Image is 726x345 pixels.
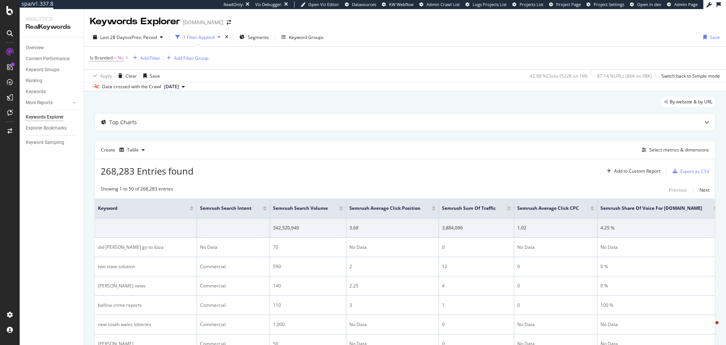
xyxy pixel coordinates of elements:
[140,55,160,61] div: Add Filter
[26,99,53,107] div: More Reports
[349,263,436,270] div: 2
[637,2,661,7] span: Open in dev
[442,225,511,231] div: 3,884,096
[248,34,269,41] span: Segments
[442,283,511,289] div: 4
[473,2,507,7] span: Logs Projects List
[517,205,579,212] span: Semrush Average Click CPC
[649,147,709,153] div: Select metrics & dimensions
[98,263,194,270] div: two state solution
[586,2,624,8] a: Project Settings
[419,2,460,8] a: Admin Crawl List
[200,283,267,289] div: Commercial
[349,283,436,289] div: 2.25
[98,244,194,251] div: did [PERSON_NAME] go to ibiza
[465,2,507,8] a: Logs Projects List
[200,263,267,270] div: Commercial
[183,34,214,41] div: 1 Filter Applied
[26,88,46,96] div: Keywords
[658,70,720,82] button: Switch back to Simple mode
[26,99,71,107] a: More Reports
[100,73,112,79] div: Apply
[600,283,717,289] div: 0 %
[90,70,112,82] button: Apply
[26,44,78,52] a: Overview
[442,205,496,212] span: Semrush Sum of Traffic
[236,31,272,43] button: Segments
[517,244,594,251] div: No Data
[345,2,376,8] a: Datasources
[517,263,594,270] div: 0
[289,34,324,41] div: Keyword Groups
[604,165,660,177] button: Add to Custom Report
[382,2,414,8] a: KW Webflow
[101,144,148,156] div: Create
[26,124,78,132] a: Explorer Bookmarks
[512,2,543,8] a: Projects List
[389,2,414,7] span: KW Webflow
[556,2,581,7] span: Project Page
[639,145,709,155] button: Select metrics & dimensions
[661,73,720,79] div: Switch back to Simple mode
[26,77,42,85] div: Ranking
[630,2,661,8] a: Open in dev
[26,77,78,85] a: Ranking
[90,55,113,61] span: Is Branded
[549,2,581,8] a: Project Page
[102,83,161,90] div: Data crossed with the Crawl
[174,55,208,61] div: Add Filter Group
[26,66,78,74] a: Keyword Groups
[273,225,343,231] div: 342,520,940
[700,31,720,43] button: Save
[442,263,511,270] div: 12
[600,263,717,270] div: 0 %
[26,23,78,31] div: RealKeywords
[164,53,208,62] button: Add Filter Group
[517,283,594,289] div: 0
[349,205,420,212] span: Semrush Average Click Position
[661,97,715,107] div: legacy label
[600,302,717,309] div: 100 %
[308,2,339,7] span: Open Viz Editor
[594,2,624,7] span: Project Settings
[98,302,194,309] div: ballina crime reports
[26,113,64,121] div: Keywords Explorer
[427,2,460,7] span: Admin Crawl List
[26,55,78,63] a: Content Performance
[600,321,717,328] div: No Data
[442,244,511,251] div: 0
[349,225,436,231] div: 3.69
[600,205,702,212] span: Semrush Share of Voice for [DOMAIN_NAME]
[670,165,709,177] button: Export as CSV
[98,205,178,212] span: Keyword
[223,33,230,41] div: times
[100,34,127,41] span: Last 28 Days
[127,34,157,41] span: vs Prev. Period
[301,2,339,8] a: Open Viz Editor
[114,55,116,61] span: =
[273,263,343,270] div: 590
[26,66,59,74] div: Keyword Groups
[101,165,194,177] span: 268,283 Entries found
[26,139,64,147] div: Keyword Sampling
[278,31,327,43] button: Keyword Groups
[26,88,78,96] a: Keywords
[667,2,698,8] a: Admin Page
[26,113,78,121] a: Keywords Explorer
[517,321,594,328] div: No Data
[200,244,267,251] div: No Data
[161,82,188,91] button: [DATE]
[26,124,67,132] div: Explorer Bookmarks
[597,73,652,79] div: 87.14 % URLs ( 86K on 98K )
[200,205,251,212] span: Semrush Search Intent
[442,321,511,328] div: 0
[520,2,543,7] span: Projects List
[442,302,511,309] div: 1
[674,2,698,7] span: Admin Page
[273,302,343,309] div: 110
[530,73,588,79] div: 42.98 % Clicks ( 522K on 1M )
[670,100,712,104] span: By website & by URL
[349,244,436,251] div: No Data
[669,186,687,195] button: Previous
[200,302,267,309] div: Commercial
